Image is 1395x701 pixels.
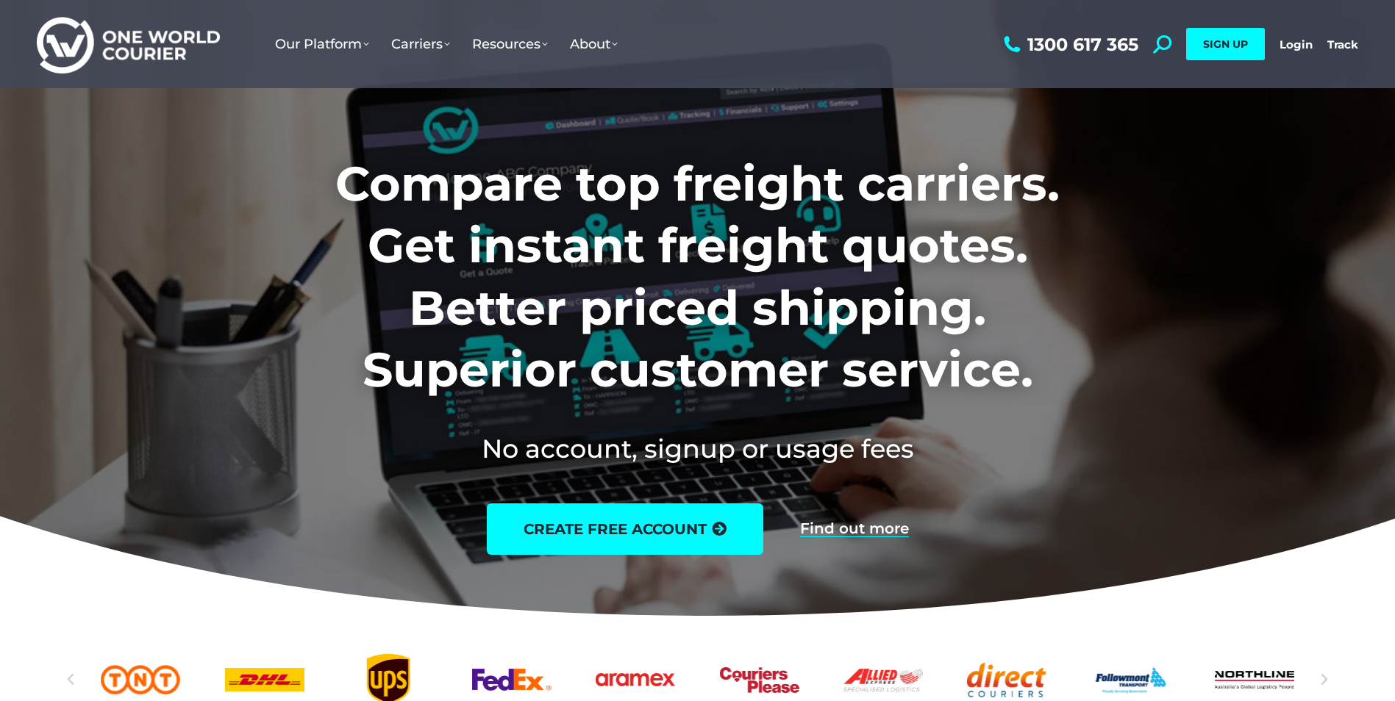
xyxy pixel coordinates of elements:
a: Track [1327,37,1358,51]
img: One World Courier [37,15,220,74]
span: SIGN UP [1203,37,1248,51]
a: Resources [461,21,559,67]
a: 1300 617 365 [1000,35,1138,54]
a: Find out more [800,521,909,537]
h1: Compare top freight carriers. Get instant freight quotes. Better priced shipping. Superior custom... [238,153,1157,401]
span: About [570,36,618,52]
a: Login [1280,37,1313,51]
span: Our Platform [275,36,369,52]
a: Our Platform [264,21,380,67]
span: Resources [472,36,548,52]
a: create free account [487,503,763,555]
a: SIGN UP [1186,28,1265,60]
h2: No account, signup or usage fees [238,431,1157,467]
span: Carriers [391,36,450,52]
a: About [559,21,629,67]
a: Carriers [380,21,461,67]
